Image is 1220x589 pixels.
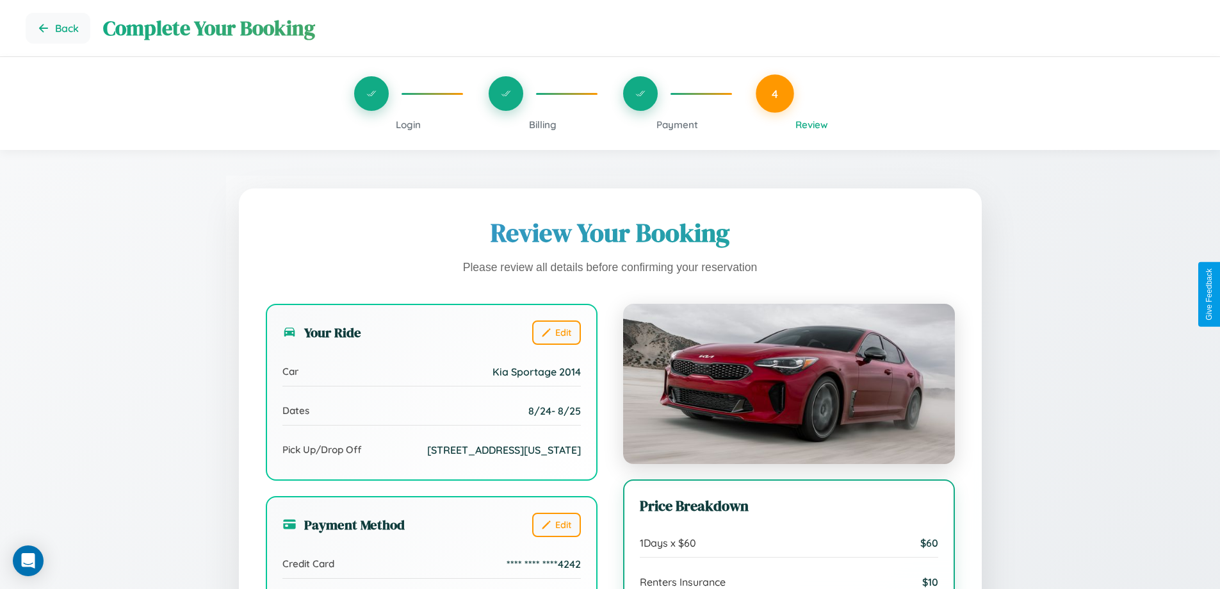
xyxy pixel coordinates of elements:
h1: Review Your Booking [266,215,955,250]
span: 1 Days x $ 60 [640,536,696,549]
span: Dates [282,404,309,417]
span: $ 10 [922,576,938,588]
span: Pick Up/Drop Off [282,444,362,456]
span: Renters Insurance [640,576,726,588]
span: 4 [772,87,778,101]
h3: Payment Method [282,515,405,534]
span: Car [282,365,298,377]
span: Review [795,119,828,131]
h3: Price Breakdown [640,496,938,516]
button: Edit [532,320,581,345]
div: Open Intercom Messenger [13,545,44,576]
span: [STREET_ADDRESS][US_STATE] [427,444,581,456]
button: Edit [532,513,581,537]
h3: Your Ride [282,323,361,342]
span: Billing [529,119,557,131]
span: $ 60 [920,536,938,549]
span: Payment [656,119,698,131]
p: Please review all details before confirming your reservation [266,258,955,278]
span: Credit Card [282,558,334,570]
span: 8 / 24 - 8 / 25 [528,404,581,417]
img: Kia Sportage [623,304,955,464]
span: Kia Sportage 2014 [492,365,581,378]
h1: Complete Your Booking [103,14,1194,42]
div: Give Feedback [1205,269,1214,320]
span: Login [396,119,421,131]
button: Go back [26,13,90,44]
